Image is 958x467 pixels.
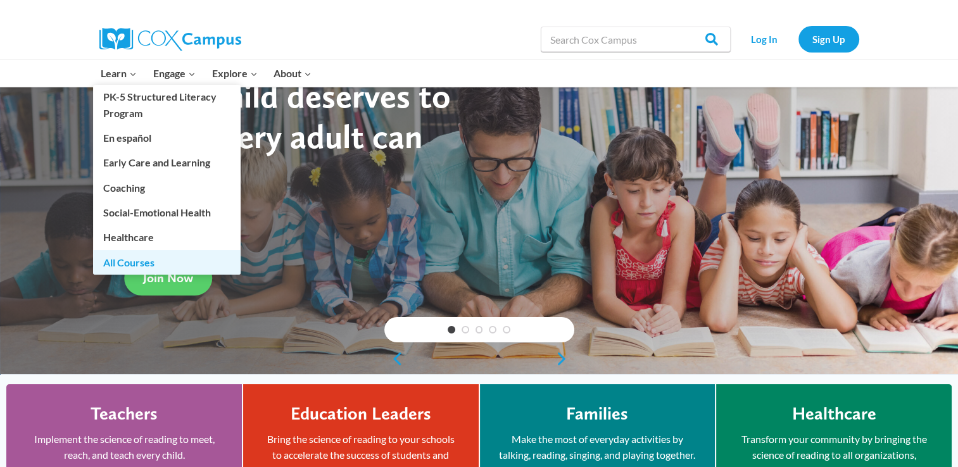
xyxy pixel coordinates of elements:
[541,27,731,52] input: Search Cox Campus
[99,28,241,51] img: Cox Campus
[93,225,241,249] a: Healthcare
[791,403,876,425] h4: Healthcare
[737,26,792,52] a: Log In
[145,60,204,87] button: Child menu of Engage
[124,261,212,296] a: Join Now
[476,326,483,333] a: 3
[555,351,574,366] a: next
[737,26,859,52] nav: Secondary Navigation
[566,403,628,425] h4: Families
[448,326,455,333] a: 1
[204,60,266,87] button: Child menu of Explore
[93,126,241,150] a: En español
[93,151,241,175] a: Early Care and Learning
[93,250,241,274] a: All Courses
[489,326,496,333] a: 4
[93,175,241,199] a: Coaching
[143,270,193,285] span: Join Now
[93,60,146,87] button: Child menu of Learn
[93,201,241,225] a: Social-Emotional Health
[93,85,241,125] a: PK-5 Structured Literacy Program
[384,351,403,366] a: previous
[499,431,696,463] p: Make the most of everyday activities by talking, reading, singing, and playing together.
[25,431,223,463] p: Implement the science of reading to meet, reach, and teach every child.
[798,26,859,52] a: Sign Up
[265,60,320,87] button: Child menu of About
[291,403,431,425] h4: Education Leaders
[503,326,510,333] a: 5
[384,346,574,371] div: content slider buttons
[124,75,451,196] strong: Every child deserves to read. Every adult can help.
[462,326,469,333] a: 2
[91,403,158,425] h4: Teachers
[93,60,320,87] nav: Primary Navigation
